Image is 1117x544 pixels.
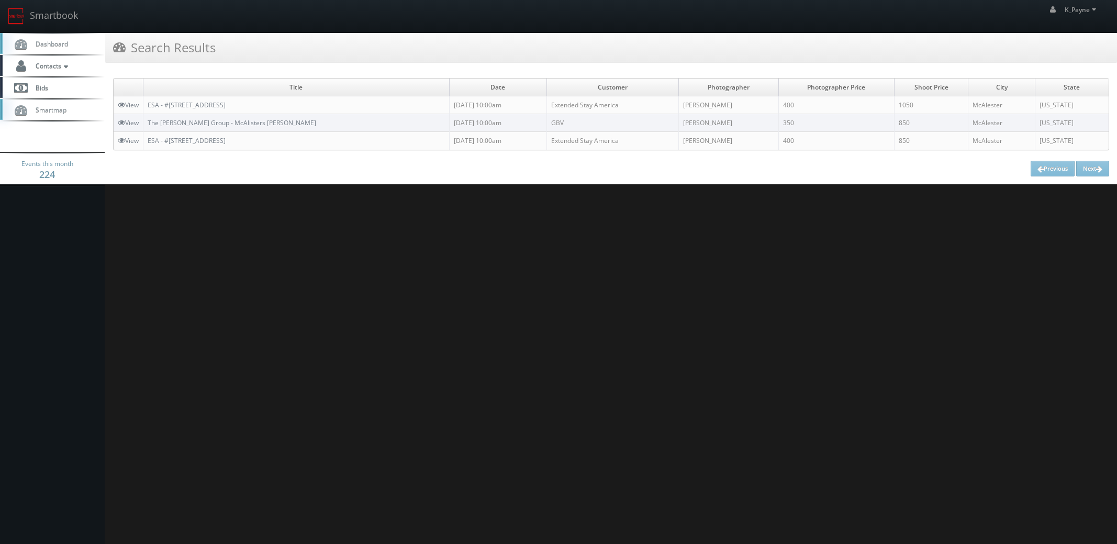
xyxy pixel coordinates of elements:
[8,8,25,25] img: smartbook-logo.png
[678,132,778,150] td: [PERSON_NAME]
[968,114,1035,132] td: McAlester
[148,136,226,145] a: ESA - #[STREET_ADDRESS]
[30,83,48,92] span: Bids
[1035,96,1109,114] td: [US_STATE]
[30,61,71,70] span: Contacts
[894,132,968,150] td: 850
[449,79,546,96] td: Date
[894,114,968,132] td: 850
[894,79,968,96] td: Shoot Price
[39,168,55,181] strong: 224
[779,114,895,132] td: 350
[118,136,139,145] a: View
[148,118,316,127] a: The [PERSON_NAME] Group - McAlisters [PERSON_NAME]
[449,132,546,150] td: [DATE] 10:00am
[21,159,73,169] span: Events this month
[968,79,1035,96] td: City
[1035,114,1109,132] td: [US_STATE]
[968,132,1035,150] td: McAlester
[678,79,778,96] td: Photographer
[449,114,546,132] td: [DATE] 10:00am
[779,132,895,150] td: 400
[546,79,678,96] td: Customer
[894,96,968,114] td: 1050
[30,39,68,48] span: Dashboard
[113,38,216,57] h3: Search Results
[546,96,678,114] td: Extended Stay America
[779,79,895,96] td: Photographer Price
[143,79,450,96] td: Title
[678,96,778,114] td: [PERSON_NAME]
[1035,79,1109,96] td: State
[1065,5,1099,14] span: K_Payne
[118,101,139,109] a: View
[148,101,226,109] a: ESA - #[STREET_ADDRESS]
[968,96,1035,114] td: McAlester
[546,114,678,132] td: GBV
[779,96,895,114] td: 400
[678,114,778,132] td: [PERSON_NAME]
[30,105,66,114] span: Smartmap
[449,96,546,114] td: [DATE] 10:00am
[546,132,678,150] td: Extended Stay America
[118,118,139,127] a: View
[1035,132,1109,150] td: [US_STATE]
